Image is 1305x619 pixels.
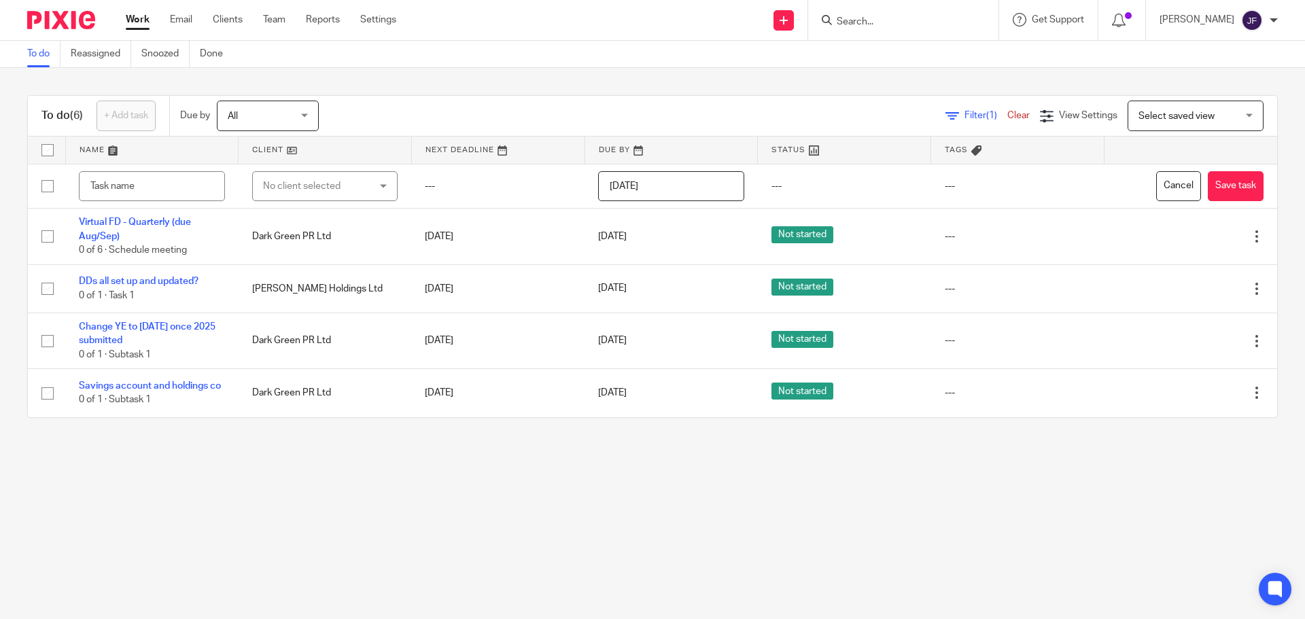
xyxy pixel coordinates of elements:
[79,245,187,255] span: 0 of 6 · Schedule meeting
[239,264,412,313] td: [PERSON_NAME] Holdings Ltd
[126,13,150,26] a: Work
[945,386,1091,400] div: ---
[598,171,744,202] input: Pick a date
[1208,171,1264,202] button: Save task
[79,350,151,359] span: 0 of 1 · Subtask 1
[239,369,412,417] td: Dark Green PR Ltd
[598,284,627,294] span: [DATE]
[263,172,370,200] div: No client selected
[27,41,60,67] a: To do
[771,226,833,243] span: Not started
[1032,15,1084,24] span: Get Support
[200,41,233,67] a: Done
[771,383,833,400] span: Not started
[141,41,190,67] a: Snoozed
[771,279,833,296] span: Not started
[97,101,156,131] a: + Add task
[598,388,627,397] span: [DATE]
[1241,10,1263,31] img: svg%3E
[598,232,627,241] span: [DATE]
[986,111,997,120] span: (1)
[263,13,285,26] a: Team
[931,164,1104,209] td: ---
[1160,13,1234,26] p: [PERSON_NAME]
[411,313,585,368] td: [DATE]
[411,209,585,264] td: [DATE]
[79,322,215,345] a: Change YE to [DATE] once 2025 submitted
[1138,111,1215,121] span: Select saved view
[771,331,833,348] span: Not started
[360,13,396,26] a: Settings
[27,11,95,29] img: Pixie
[239,313,412,368] td: Dark Green PR Ltd
[945,282,1091,296] div: ---
[79,395,151,404] span: 0 of 1 · Subtask 1
[79,171,225,202] input: Task name
[598,336,627,345] span: [DATE]
[71,41,131,67] a: Reassigned
[411,369,585,417] td: [DATE]
[1059,111,1117,120] span: View Settings
[1007,111,1030,120] a: Clear
[170,13,192,26] a: Email
[411,164,585,209] td: ---
[964,111,1007,120] span: Filter
[758,164,931,209] td: ---
[945,146,968,154] span: Tags
[180,109,210,122] p: Due by
[213,13,243,26] a: Clients
[239,209,412,264] td: Dark Green PR Ltd
[70,110,83,121] span: (6)
[306,13,340,26] a: Reports
[1156,171,1201,202] button: Cancel
[41,109,83,123] h1: To do
[835,16,958,29] input: Search
[945,334,1091,347] div: ---
[79,217,191,241] a: Virtual FD - Quarterly (due Aug/Sep)
[79,291,135,300] span: 0 of 1 · Task 1
[945,230,1091,243] div: ---
[79,381,221,391] a: Savings account and holdings co
[228,111,238,121] span: All
[411,264,585,313] td: [DATE]
[79,277,198,286] a: DDs all set up and updated?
